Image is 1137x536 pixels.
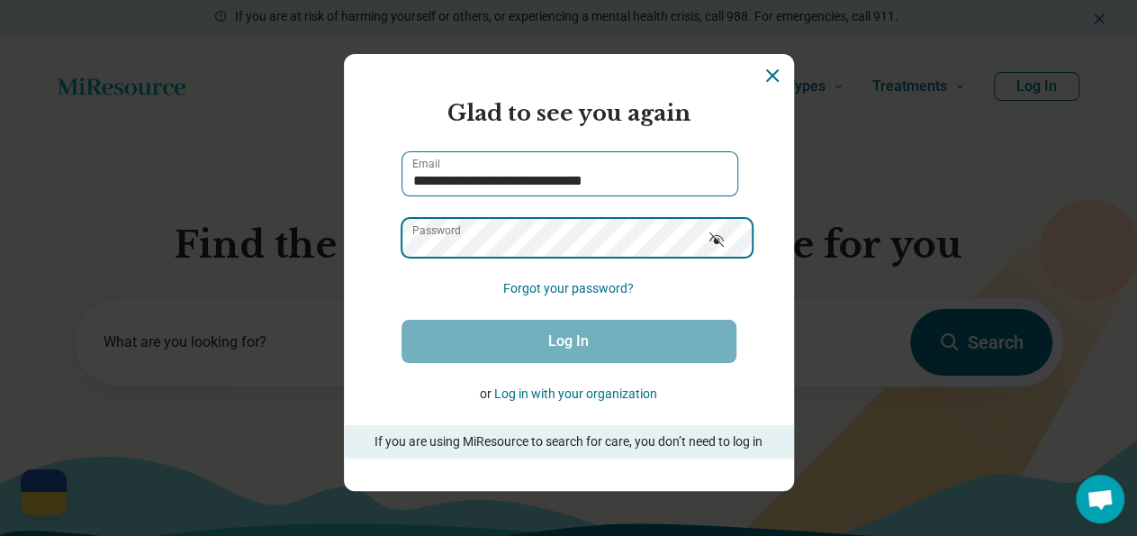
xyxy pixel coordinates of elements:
button: Log In [402,320,736,363]
p: or [402,385,736,404]
button: Dismiss [762,65,783,86]
h2: Glad to see you again [402,97,736,130]
button: Forgot your password? [503,279,634,298]
button: Log in with your organization [494,385,657,404]
section: Login Dialog [344,54,794,491]
button: Show password [697,218,736,261]
p: If you are using MiResource to search for care, you don’t need to log in [369,432,769,451]
label: Email [412,159,440,169]
label: Password [412,225,461,236]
